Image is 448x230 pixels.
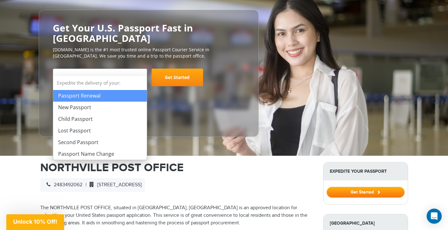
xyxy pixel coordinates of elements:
[40,178,145,192] div: |
[53,113,147,125] li: Child Passport
[53,76,147,90] strong: Expedite the delivery of your:
[324,162,408,180] strong: Expedite Your Passport
[86,182,142,188] span: [STREET_ADDRESS]
[58,74,108,81] span: Select Your Service
[53,76,147,160] li: Expedite the delivery of your:
[6,214,64,230] div: Unlock 10% Off!
[427,209,442,224] div: Open Intercom Messenger
[13,218,57,225] span: Unlock 10% Off!
[40,204,314,227] p: The NORTHVILLE POST OFFICE, situated in [GEOGRAPHIC_DATA], [GEOGRAPHIC_DATA] is an approved locat...
[53,90,147,102] li: Passport Renewal
[327,187,405,198] button: Get Started
[40,162,314,173] h1: NORTHVILLE POST OFFICE
[53,148,147,160] li: Passport Name Change
[58,71,141,89] span: Select Your Service
[53,47,245,59] p: [DOMAIN_NAME] is the #1 most trusted online Passport Courier Service in [GEOGRAPHIC_DATA]. We sav...
[53,23,245,43] h2: Get Your U.S. Passport Fast in [GEOGRAPHIC_DATA]
[53,137,147,148] li: Second Passport
[53,69,147,86] span: Select Your Service
[327,189,405,194] a: Get Started
[53,125,147,137] li: Lost Passport
[152,69,203,86] a: Get Started
[53,89,245,96] span: Starting at $199 + government fees
[53,102,147,113] li: New Passport
[43,182,82,188] span: 2483492062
